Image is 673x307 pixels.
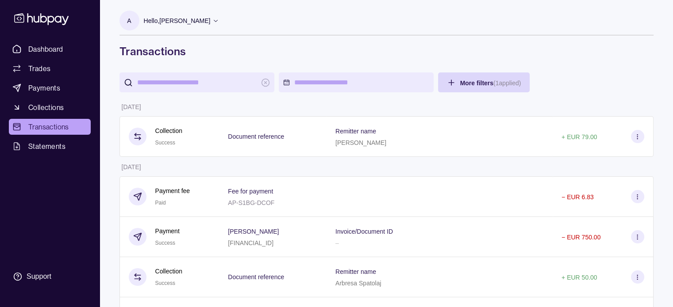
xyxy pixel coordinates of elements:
[122,103,141,110] p: [DATE]
[561,193,594,201] p: − EUR 6.83
[228,228,279,235] p: [PERSON_NAME]
[228,133,284,140] p: Document reference
[228,188,273,195] p: Fee for payment
[460,80,521,87] span: More filters
[335,128,376,135] p: Remitter name
[493,80,521,87] p: ( 1 applied)
[137,72,257,92] input: search
[335,268,376,275] p: Remitter name
[28,102,64,113] span: Collections
[155,226,180,236] p: Payment
[9,99,91,115] a: Collections
[561,274,597,281] p: + EUR 50.00
[228,239,273,246] p: [FINANCIAL_ID]
[335,139,386,146] p: [PERSON_NAME]
[28,141,65,152] span: Statements
[9,267,91,286] a: Support
[155,126,182,136] p: Collection
[228,199,274,206] p: AP-S1BG-DCOF
[9,80,91,96] a: Payments
[127,16,131,26] p: A
[144,16,211,26] p: Hello, [PERSON_NAME]
[155,240,175,246] span: Success
[228,273,284,280] p: Document reference
[155,280,175,286] span: Success
[561,234,600,241] p: − EUR 750.00
[9,138,91,154] a: Statements
[28,44,63,54] span: Dashboard
[28,63,50,74] span: Trades
[119,44,654,58] h1: Transactions
[9,41,91,57] a: Dashboard
[335,280,381,287] p: Arbresa Spatolaj
[155,266,182,276] p: Collection
[155,200,166,206] span: Paid
[27,272,51,281] div: Support
[155,140,175,146] span: Success
[28,121,69,132] span: Transactions
[438,72,530,92] button: More filters(1applied)
[335,239,339,246] p: –
[561,133,597,140] p: + EUR 79.00
[28,83,60,93] span: Payments
[122,163,141,171] p: [DATE]
[9,61,91,76] a: Trades
[155,186,190,196] p: Payment fee
[335,228,393,235] p: Invoice/Document ID
[9,119,91,135] a: Transactions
